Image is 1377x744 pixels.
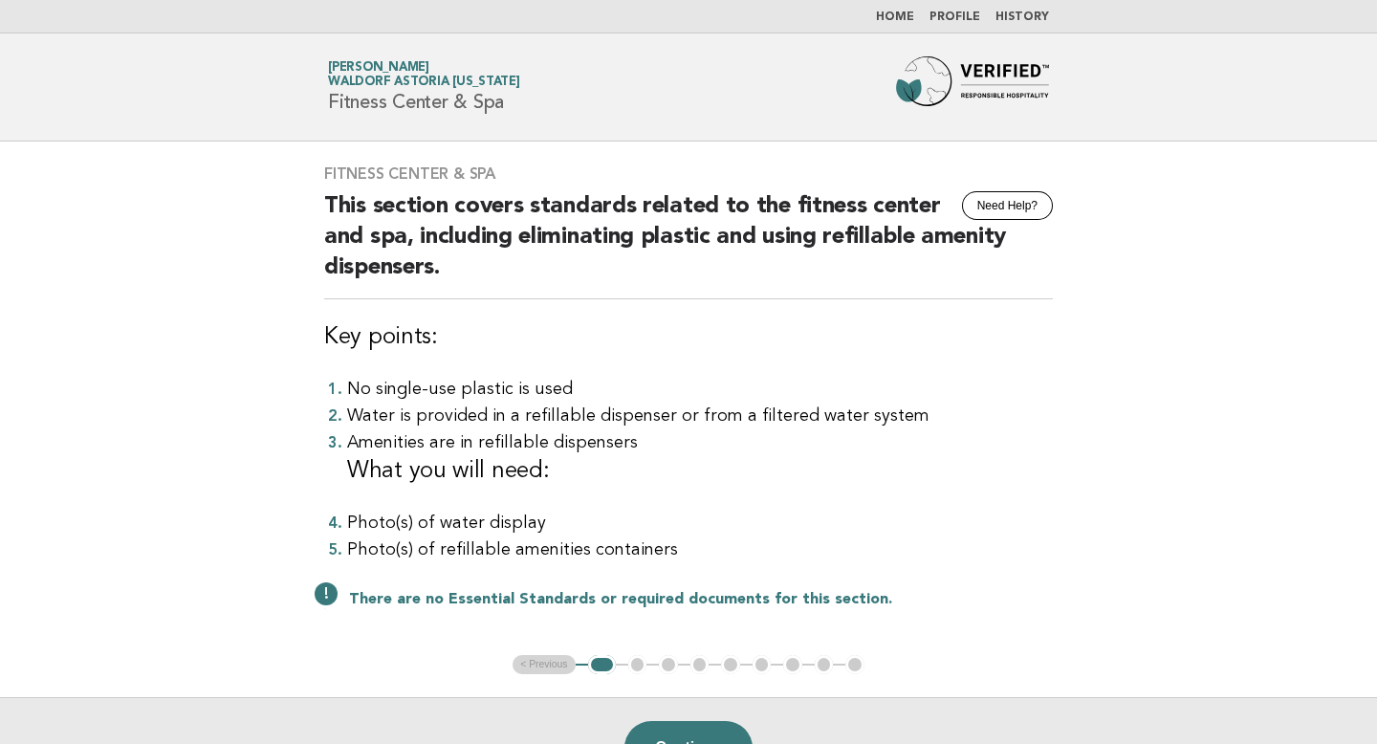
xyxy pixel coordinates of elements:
li: No single-use plastic is used [347,376,1053,403]
h3: What you will need: [347,456,1053,487]
button: Need Help? [962,191,1053,220]
li: Amenities are in refillable dispensers [347,429,1053,487]
a: Profile [929,11,980,23]
li: Photo(s) of water display [347,510,1053,536]
h3: Fitness Center & Spa [324,164,1053,184]
a: Home [876,11,914,23]
a: [PERSON_NAME]Waldorf Astoria [US_STATE] [328,61,520,88]
button: 1 [588,655,616,674]
h2: This section covers standards related to the fitness center and spa, including eliminating plasti... [324,191,1053,299]
span: Waldorf Astoria [US_STATE] [328,77,520,89]
li: Photo(s) of refillable amenities containers [347,536,1053,563]
h3: Key points: [324,322,1053,353]
img: Forbes Travel Guide [896,56,1049,118]
p: There are no Essential Standards or required documents for this section. [349,590,1053,609]
h1: Fitness Center & Spa [328,62,520,112]
li: Water is provided in a refillable dispenser or from a filtered water system [347,403,1053,429]
a: History [995,11,1049,23]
